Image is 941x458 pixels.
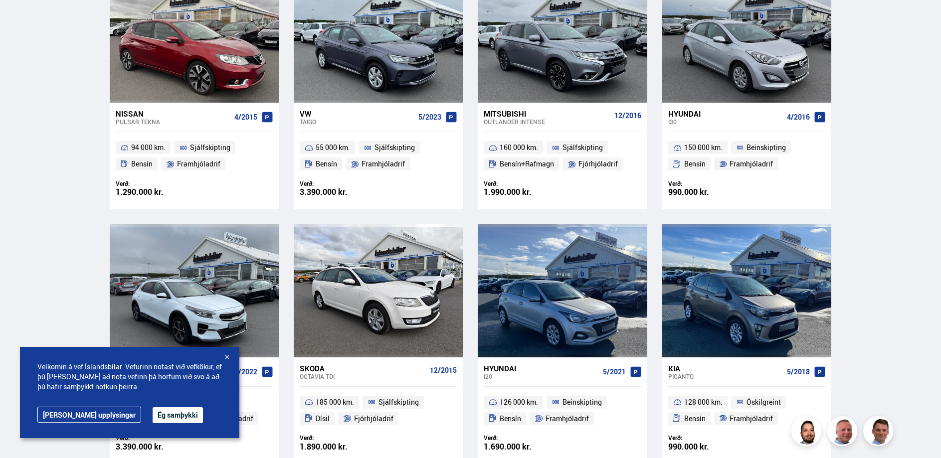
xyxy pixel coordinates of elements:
[8,4,38,34] button: Opna LiveChat spjallviðmót
[116,443,194,451] div: 3.390.000 kr.
[730,413,773,425] span: Framhjóladrif
[300,434,378,442] div: Verð:
[37,407,141,423] a: [PERSON_NAME] upplýsingar
[500,142,538,153] span: 160 000 km.
[430,366,457,374] span: 12/2015
[234,368,257,376] span: 8/2022
[378,396,419,408] span: Sjálfskipting
[234,113,257,121] span: 4/2015
[484,364,598,373] div: Hyundai
[500,396,538,408] span: 126 000 km.
[662,103,831,209] a: Hyundai i30 4/2016 150 000 km. Beinskipting Bensín Framhjóladrif Verð: 990.000 kr.
[484,443,563,451] div: 1.690.000 kr.
[793,418,823,448] img: nhp88E3Fdnt1Opn2.png
[730,158,773,170] span: Framhjóladrif
[131,142,166,153] span: 94 000 km.
[300,443,378,451] div: 1.890.000 kr.
[110,103,279,209] a: Nissan Pulsar TEKNA 4/2015 94 000 km. Sjálfskipting Bensín Framhjóladrif Verð: 1.290.000 kr.
[484,118,610,125] div: Outlander INTENSE
[316,413,330,425] span: Dísil
[418,113,441,121] span: 5/2023
[668,109,783,118] div: Hyundai
[116,188,194,196] div: 1.290.000 kr.
[668,188,747,196] div: 990.000 kr.
[668,118,783,125] div: i30
[668,434,747,442] div: Verð:
[500,158,554,170] span: Bensín+Rafmagn
[668,180,747,187] div: Verð:
[563,396,602,408] span: Beinskipting
[787,113,810,121] span: 4/2016
[829,418,859,448] img: siFngHWaQ9KaOqBr.png
[747,142,786,153] span: Beinskipting
[300,180,378,187] div: Verð:
[484,109,610,118] div: Mitsubishi
[37,362,222,392] span: Velkomin á vef Íslandsbílar. Vefurinn notast við vefkökur, ef þú [PERSON_NAME] að nota vefinn þá ...
[354,413,393,425] span: Fjórhjóladrif
[300,188,378,196] div: 3.390.000 kr.
[116,118,230,125] div: Pulsar TEKNA
[300,364,426,373] div: Skoda
[177,158,220,170] span: Framhjóladrif
[500,413,521,425] span: Bensín
[684,413,706,425] span: Bensín
[131,158,153,170] span: Bensín
[747,396,781,408] span: Óskilgreint
[294,103,463,209] a: VW Taigo 5/2023 55 000 km. Sjálfskipting Bensín Framhjóladrif Verð: 3.390.000 kr.
[684,158,706,170] span: Bensín
[116,180,194,187] div: Verð:
[484,434,563,442] div: Verð:
[668,443,747,451] div: 990.000 kr.
[478,103,647,209] a: Mitsubishi Outlander INTENSE 12/2016 160 000 km. Sjálfskipting Bensín+Rafmagn Fjórhjóladrif Verð:...
[116,109,230,118] div: Nissan
[300,118,414,125] div: Taigo
[190,142,230,153] span: Sjálfskipting
[787,368,810,376] span: 5/2018
[316,396,354,408] span: 185 000 km.
[546,413,589,425] span: Framhjóladrif
[668,373,783,380] div: Picanto
[300,109,414,118] div: VW
[668,364,783,373] div: Kia
[684,142,723,153] span: 150 000 km.
[375,142,415,153] span: Sjálfskipting
[484,373,598,380] div: i20
[316,142,350,153] span: 55 000 km.
[614,112,641,120] span: 12/2016
[153,407,203,423] button: Ég samþykki
[563,142,603,153] span: Sjálfskipting
[684,396,723,408] span: 128 000 km.
[603,368,626,376] span: 5/2021
[484,180,563,187] div: Verð:
[484,188,563,196] div: 1.990.000 kr.
[865,418,895,448] img: FbJEzSuNWCJXmdc-.webp
[578,158,618,170] span: Fjórhjóladrif
[362,158,405,170] span: Framhjóladrif
[316,158,337,170] span: Bensín
[300,373,426,380] div: Octavia TDI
